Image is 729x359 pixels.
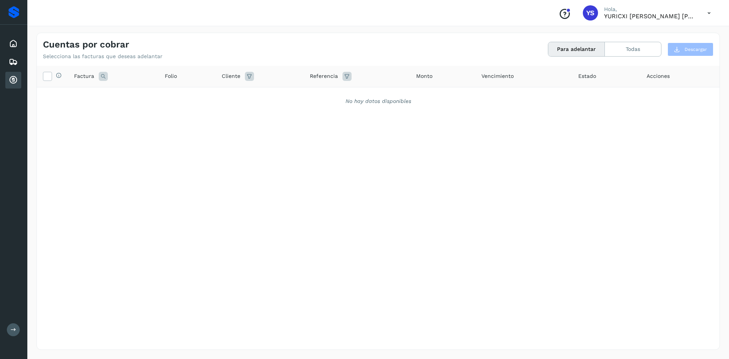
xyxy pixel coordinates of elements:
span: Vencimiento [481,72,514,80]
span: Monto [416,72,432,80]
span: Acciones [647,72,670,80]
span: Referencia [310,72,338,80]
span: Cliente [222,72,240,80]
div: Inicio [5,35,21,52]
div: No hay datos disponibles [47,97,710,105]
div: Cuentas por cobrar [5,72,21,89]
button: Descargar [667,43,713,56]
h4: Cuentas por cobrar [43,39,129,50]
span: Folio [165,72,177,80]
span: Descargar [685,46,707,53]
button: Todas [605,42,661,56]
span: Factura [74,72,94,80]
button: Para adelantar [548,42,605,56]
p: Hola, [604,6,695,13]
div: Embarques [5,54,21,70]
p: Selecciona las facturas que deseas adelantar [43,53,163,60]
p: YURICXI SARAHI CANIZALES AMPARO [604,13,695,20]
span: Estado [578,72,596,80]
